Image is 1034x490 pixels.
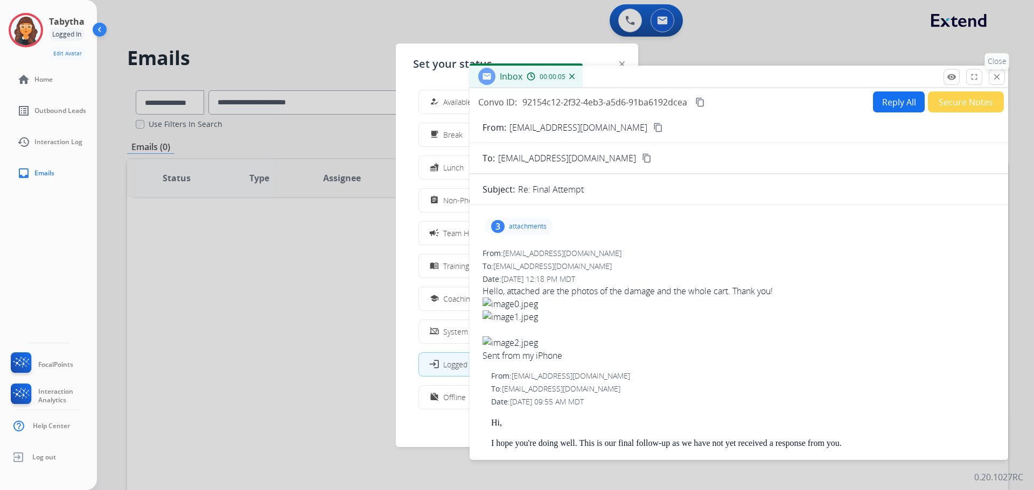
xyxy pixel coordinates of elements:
span: [EMAIL_ADDRESS][DOMAIN_NAME] [512,371,630,381]
mat-icon: how_to_reg [430,97,439,106]
div: Logged In [49,28,85,41]
mat-icon: free_breakfast [430,130,439,139]
span: Coaching [443,293,474,304]
mat-icon: menu_book [430,261,439,271]
div: To: [491,384,995,394]
span: Home [34,75,53,84]
button: System Issue [419,320,615,343]
h3: Tabytha [49,15,85,28]
span: Training [443,260,469,272]
button: Close [989,69,1005,85]
span: FocalPoints [38,360,73,369]
p: Please respond by 09/15 or your claim will be closed. I have included the details of our original... [491,459,995,469]
button: Edit Avatar [49,47,86,60]
div: Sent from my iPhone [483,336,995,362]
mat-icon: inbox [17,167,30,180]
span: Hello, attached are the photos of the damage and the whole cart. Thank you! [483,285,995,362]
button: Training [419,254,615,278]
p: [EMAIL_ADDRESS][DOMAIN_NAME] [509,121,647,134]
span: Outbound Leads [34,106,86,115]
span: Interaction Log [34,138,82,146]
span: 00:00:05 [540,73,565,81]
mat-icon: close [992,72,1002,82]
button: Logged In [419,353,615,376]
p: Subject: [483,183,515,196]
p: Close [985,53,1009,69]
span: Break [443,129,463,140]
button: Available [419,90,615,113]
span: Available [443,96,472,108]
div: 3 [491,220,505,233]
mat-icon: list_alt [17,104,30,117]
mat-icon: assignment [430,196,439,205]
p: I hope you're doing well. This is our final follow-up as we have not yet received a response from... [491,438,995,448]
mat-icon: remove_red_eye [947,72,956,82]
mat-icon: history [17,136,30,148]
mat-icon: content_copy [653,123,663,132]
p: To: [483,152,495,165]
mat-icon: home [17,73,30,86]
div: From: [491,371,995,381]
button: Offline [419,386,615,409]
span: [EMAIL_ADDRESS][DOMAIN_NAME] [503,248,621,258]
mat-icon: fastfood [430,163,439,172]
span: [EMAIL_ADDRESS][DOMAIN_NAME] [493,261,612,271]
img: image0.jpeg [483,297,995,310]
a: Interaction Analytics [9,384,97,408]
mat-icon: fullscreen [969,72,979,82]
mat-icon: content_copy [642,153,652,163]
span: Log out [32,453,56,461]
mat-icon: login [429,359,439,370]
mat-icon: work_off [430,393,439,402]
button: Break [419,123,615,146]
span: Offline [443,392,466,403]
span: [EMAIL_ADDRESS][DOMAIN_NAME] [502,384,620,394]
p: From: [483,121,506,134]
span: [DATE] 12:18 PM MDT [501,274,575,284]
span: [DATE] 09:55 AM MDT [510,396,584,407]
span: Set your status [413,56,492,72]
p: Convo ID: [478,96,517,109]
span: Interaction Analytics [38,387,97,404]
p: Re: Final Attempt [518,183,584,196]
span: [EMAIL_ADDRESS][DOMAIN_NAME] [498,152,636,165]
mat-icon: content_copy [695,97,705,107]
div: Date: [483,274,995,285]
span: 92154c12-2f32-4eb3-a5d6-91ba6192dcea [522,96,687,108]
button: Secure Notes [928,91,1004,112]
p: Hi, [491,418,995,428]
span: Team Huddle [443,228,488,239]
img: avatar [11,15,41,45]
div: Date: [491,396,995,407]
p: 0.20.1027RC [974,471,1023,484]
span: Emails [34,169,54,177]
div: From: [483,248,995,259]
div: To: [483,261,995,272]
mat-icon: phonelink_off [430,327,439,336]
span: Logged In [443,359,476,370]
mat-icon: school [430,294,439,303]
button: Reply All [873,91,925,112]
span: System Issue [443,326,488,337]
span: Help Center [33,422,70,430]
img: image2.jpeg [483,336,995,349]
img: image1.jpeg [483,310,995,323]
button: Lunch [419,156,615,179]
button: Coaching [419,287,615,310]
mat-icon: campaign [429,228,439,238]
button: Team Huddle [419,222,615,245]
a: FocalPoints [9,352,73,377]
img: close-button [619,61,625,67]
span: Non-Phone Queue [443,195,507,206]
button: Non-Phone Queue [419,189,615,212]
p: attachments [509,222,547,231]
span: Lunch [443,162,464,173]
span: Inbox [500,70,522,82]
